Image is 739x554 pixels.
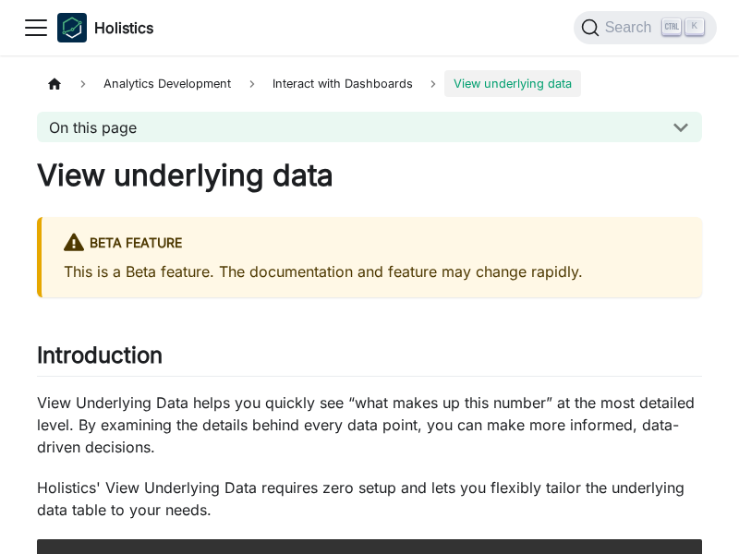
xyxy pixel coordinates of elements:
span: Interact with Dashboards [263,70,422,97]
p: Holistics' View Underlying Data requires zero setup and lets you flexibly tailor the underlying d... [37,476,702,521]
a: HolisticsHolistics [57,13,153,42]
button: Toggle navigation bar [22,14,50,42]
span: Search [600,19,663,36]
a: Home page [37,70,72,97]
p: View Underlying Data helps you quickly see “what makes up this number” at the most detailed level... [37,391,702,458]
button: Search (Ctrl+K) [574,11,717,44]
h1: View underlying data [37,157,702,194]
img: Holistics [57,13,87,42]
span: Analytics Development [94,70,240,97]
button: On this page [37,112,702,142]
h2: Introduction [37,342,702,377]
div: BETA FEATURE [64,232,680,256]
kbd: K [685,18,704,35]
nav: Breadcrumbs [37,70,702,97]
b: Holistics [94,17,153,39]
p: This is a Beta feature. The documentation and feature may change rapidly. [64,260,680,283]
span: View underlying data [444,70,581,97]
